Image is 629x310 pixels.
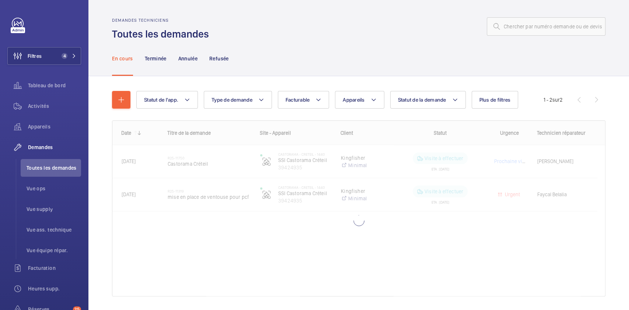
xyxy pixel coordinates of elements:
input: Chercher par numéro demande ou de devis [487,17,605,36]
span: Vue ass. technique [27,226,81,233]
button: Filtres4 [7,47,81,65]
p: En cours [112,55,133,62]
button: Statut de l'app. [136,91,198,109]
span: Filtres [28,52,42,60]
span: Demandes [28,144,81,151]
span: sur [552,97,560,103]
span: Vue ops [27,185,81,192]
button: Facturable [278,91,329,109]
span: Heures supp. [28,285,81,292]
span: Facturable [286,97,310,103]
span: Type de demande [212,97,252,103]
span: Toutes les demandes [27,164,81,172]
p: Terminée [145,55,167,62]
button: Statut de la demande [390,91,466,109]
span: Vue équipe répar. [27,247,81,254]
span: Plus de filtres [479,97,511,103]
span: 4 [62,53,67,59]
button: Plus de filtres [472,91,518,109]
span: Vue supply [27,205,81,213]
span: Statut de la demande [398,97,446,103]
span: Tableau de bord [28,82,81,89]
span: Statut de l'app. [144,97,178,103]
span: Appareils [343,97,364,103]
p: Annulée [178,55,198,62]
span: Activités [28,102,81,110]
button: Type de demande [204,91,272,109]
span: Facturation [28,264,81,272]
h2: Demandes techniciens [112,18,213,23]
span: 1 - 2 2 [544,97,563,102]
h1: Toutes les demandes [112,27,213,41]
button: Appareils [335,91,384,109]
p: Refusée [209,55,228,62]
span: Appareils [28,123,81,130]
